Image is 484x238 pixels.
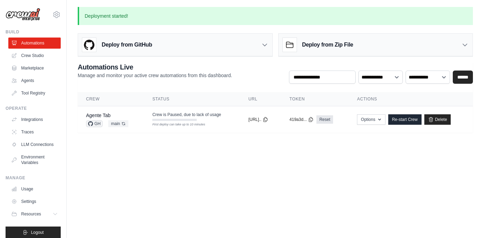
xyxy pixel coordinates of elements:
a: Traces [8,126,61,138]
a: Agents [8,75,61,86]
button: Options [357,114,385,125]
span: Resources [21,211,41,217]
h3: Deploy from Zip File [302,41,353,49]
h2: Automations Live [78,62,232,72]
img: Logo [6,8,40,21]
div: Build [6,29,61,35]
a: Integrations [8,114,61,125]
a: Reset [316,115,333,124]
th: Token [281,92,349,106]
a: Settings [8,196,61,207]
h3: Deploy from GitHub [102,41,152,49]
a: Delete [424,114,451,125]
th: Crew [78,92,144,106]
button: 419a3d... [289,117,314,122]
span: Logout [31,230,44,235]
p: Manage and monitor your active crew automations from this dashboard. [78,72,232,79]
a: Environment Variables [8,151,61,168]
a: Usage [8,183,61,195]
th: Status [144,92,240,106]
div: Manage [6,175,61,181]
p: Deployment started! [78,7,473,25]
a: Crew Studio [8,50,61,61]
div: Operate [6,106,61,111]
a: Re-start Crew [388,114,422,125]
button: Resources [8,208,61,220]
a: Automations [8,38,61,49]
a: LLM Connections [8,139,61,150]
span: Crew is Paused, due to lack of usage [152,112,221,117]
img: GitHub Logo [82,38,96,52]
span: GH [86,120,103,127]
a: Tool Registry [8,88,61,99]
th: URL [240,92,281,106]
div: First deploy can take up to 10 minutes [152,122,197,127]
a: Marketplace [8,63,61,74]
span: main [108,120,128,127]
th: Actions [349,92,473,106]
a: Agente Tab [86,113,111,118]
